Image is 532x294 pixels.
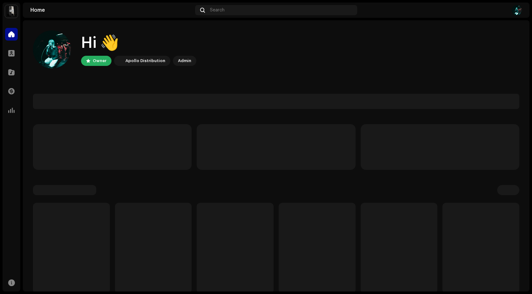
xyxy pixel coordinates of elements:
[512,5,522,15] img: 7889a4de-c326-43fd-be44-954419234b67
[210,8,225,13] span: Search
[81,33,196,53] div: Hi 👋
[33,30,71,68] img: 7889a4de-c326-43fd-be44-954419234b67
[125,57,165,65] div: Apollo Distribution
[115,57,123,65] img: 28cd5e4f-d8b3-4e3e-9048-38ae6d8d791a
[30,8,193,13] div: Home
[93,57,106,65] div: Owner
[5,5,18,18] img: 28cd5e4f-d8b3-4e3e-9048-38ae6d8d791a
[178,57,191,65] div: Admin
